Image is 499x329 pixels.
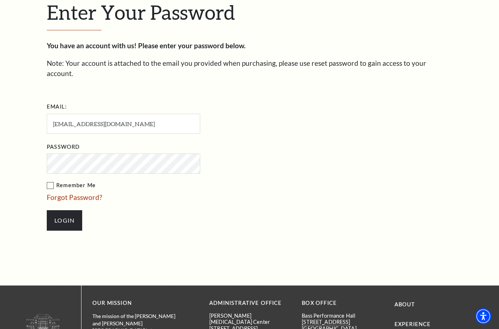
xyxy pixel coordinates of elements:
[92,299,184,308] p: OUR MISSION
[47,181,273,190] label: Remember Me
[47,210,82,231] input: Submit button
[138,41,245,50] strong: Please enter your password below.
[47,41,137,50] strong: You have an account with us!
[475,308,491,324] div: Accessibility Menu
[47,143,80,152] label: Password
[395,301,415,307] a: About
[47,0,235,24] span: Enter Your Password
[209,299,291,308] p: Administrative Office
[209,313,291,325] p: [PERSON_NAME][MEDICAL_DATA] Center
[47,102,67,111] label: Email:
[395,321,431,327] a: Experience
[47,193,102,201] a: Forgot Password?
[302,299,383,308] p: BOX OFFICE
[47,114,200,134] input: Required
[302,313,383,319] p: Bass Performance Hall
[47,58,452,79] p: Note: Your account is attached to the email you provided when purchasing, please use reset passwo...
